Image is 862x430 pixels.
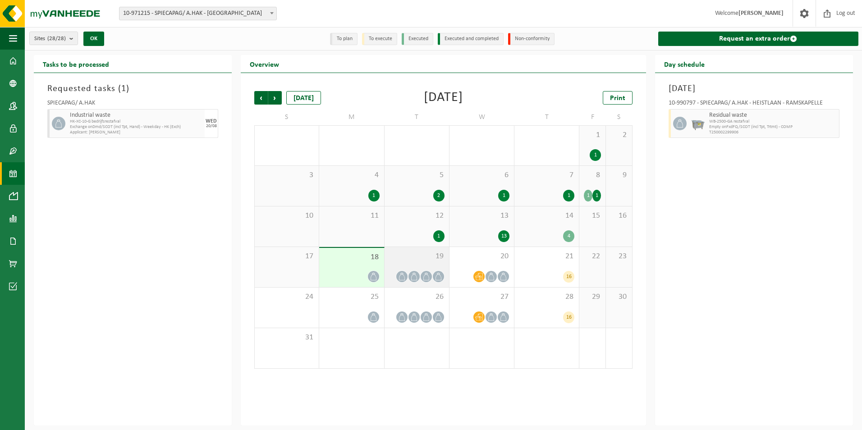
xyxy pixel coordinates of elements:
span: 13 [454,211,509,221]
span: 22 [584,252,601,261]
span: 3 [259,170,314,180]
li: Executed [402,33,433,45]
div: 1 [498,190,509,201]
span: HK-XC-10-G bedrijfsrestafval [70,119,202,124]
span: Next [268,91,282,105]
span: 1 [584,130,601,140]
span: 27 [454,292,509,302]
h3: Requested tasks ( ) [47,82,218,96]
span: 14 [519,211,574,221]
span: 9 [610,170,628,180]
div: 1 [563,190,574,201]
td: T [385,109,449,125]
span: 31 [259,333,314,343]
span: 19 [389,252,445,261]
h2: Overview [241,55,288,73]
div: 16 [563,311,574,323]
div: 1 [368,190,380,201]
div: [DATE] [286,91,321,105]
h3: [DATE] [669,82,839,96]
span: 8 [584,170,601,180]
div: 20/08 [206,124,217,128]
td: M [319,109,384,125]
div: 13 [498,230,509,242]
span: 7 [519,170,574,180]
span: 1 [121,84,126,93]
span: 12 [389,211,445,221]
div: 4 [563,230,574,242]
strong: [PERSON_NAME] [738,10,784,17]
span: 30 [610,292,628,302]
a: Print [603,91,633,105]
span: 2 [610,130,628,140]
button: Sites(28/28) [29,32,78,45]
span: Print [610,95,625,102]
span: T250002299906 [709,130,837,135]
span: WB-2500-GA restafval [709,119,837,124]
span: Residual waste [709,112,837,119]
div: WED [206,119,217,124]
span: 5 [389,170,445,180]
span: 23 [610,252,628,261]
span: 25 [324,292,379,302]
td: F [579,109,606,125]
span: Previous [254,91,268,105]
span: 18 [324,252,379,262]
td: S [254,109,319,125]
span: 10 [259,211,314,221]
div: SPIECAPAG/ A.HAK [47,100,218,109]
div: 1 [592,190,601,201]
div: 10-990797 - SPIECAPAG/ A.HAK - HEISTLAAN - RAMSKAPELLE [669,100,839,109]
span: 4 [324,170,379,180]
span: 16 [610,211,628,221]
span: 24 [259,292,314,302]
span: 21 [519,252,574,261]
img: WB-2500-GAL-GY-01 [691,117,705,130]
li: To execute [362,33,397,45]
h2: Tasks to be processed [34,55,118,73]
div: [DATE] [424,91,463,105]
span: 26 [389,292,445,302]
span: Exchange onDmd/SCOT (incl Tpt, Hand) - Weekday - HK (Exch) [70,124,202,130]
li: Non-conformity [508,33,555,45]
button: OK [83,32,104,46]
span: Applicant: [PERSON_NAME] [70,130,202,135]
span: 20 [454,252,509,261]
span: Industrial waste [70,112,202,119]
span: 15 [584,211,601,221]
span: 11 [324,211,379,221]
span: Empty onFxdFQ/SCOT (incl Tpt, Trtmt) - COMP [709,124,837,130]
span: 28 [519,292,574,302]
span: 10-971215 - SPIECAPAG/ A.HAK - BRUGGE [119,7,276,20]
div: 1 [433,230,445,242]
span: 17 [259,252,314,261]
span: 10-971215 - SPIECAPAG/ A.HAK - BRUGGE [119,7,277,20]
span: 29 [584,292,601,302]
count: (28/28) [47,36,66,41]
td: T [514,109,579,125]
a: Request an extra order [658,32,858,46]
div: 2 [433,190,445,201]
div: 1 [590,149,601,161]
td: W [449,109,514,125]
h2: Day schedule [655,55,714,73]
td: S [606,109,633,125]
li: To plan [330,33,358,45]
span: Sites [34,32,66,46]
div: 16 [563,271,574,283]
div: 1 [584,190,592,201]
span: 6 [454,170,509,180]
li: Executed and completed [438,33,504,45]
